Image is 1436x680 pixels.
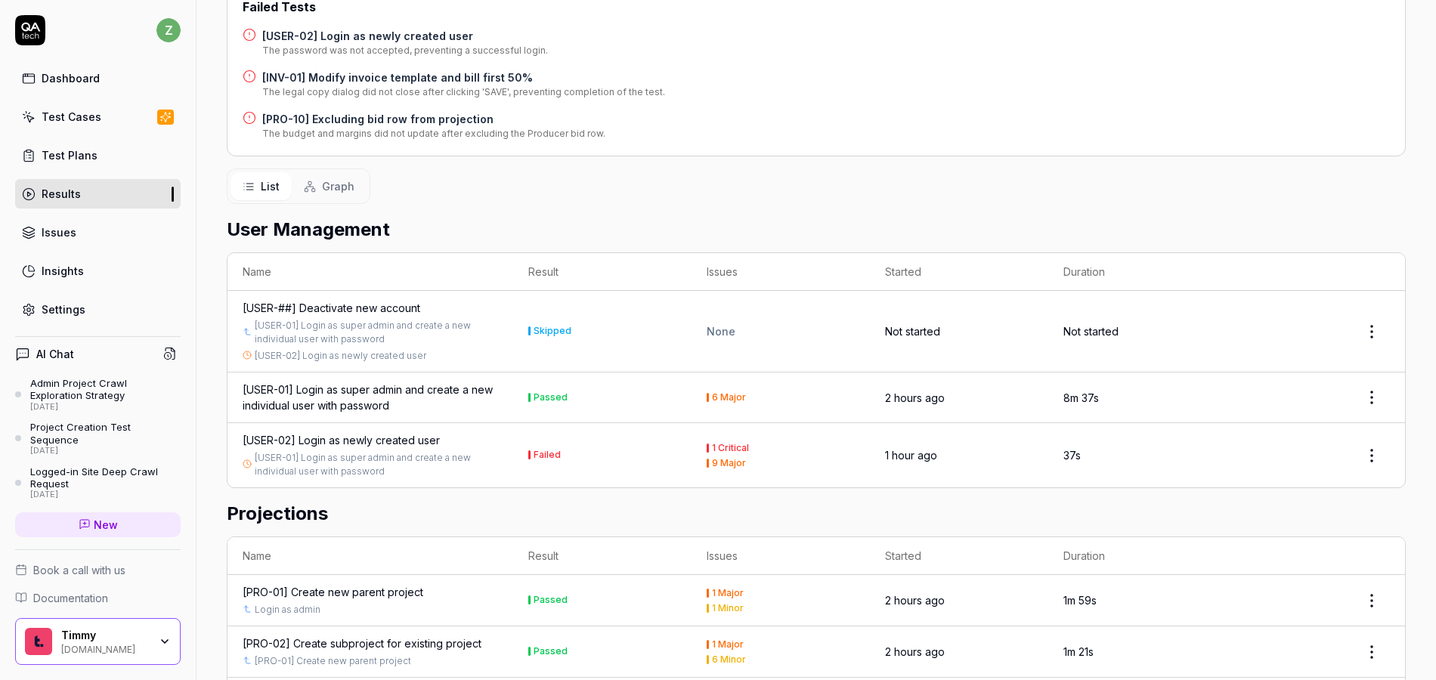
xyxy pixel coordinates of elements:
th: Result [513,253,692,291]
div: 1 Critical [712,444,749,453]
div: Insights [42,263,84,279]
th: Started [870,253,1048,291]
th: Issues [692,537,870,575]
div: The password was not accepted, preventing a successful login. [262,44,548,57]
th: Name [227,253,513,291]
img: Timmy Logo [25,628,52,655]
td: Not started [1048,291,1227,372]
h2: Projections [227,500,1406,527]
div: Passed [534,595,568,604]
div: 1 Major [712,589,744,598]
td: Not started [870,291,1048,372]
div: Test Plans [42,147,97,163]
span: Documentation [33,590,108,606]
div: Passed [534,393,568,402]
a: [USER-02] Login as newly created user [262,28,548,44]
div: Dashboard [42,70,100,86]
div: 6 Minor [712,655,746,664]
a: Admin Project Crawl Exploration Strategy[DATE] [15,377,181,412]
a: Issues [15,218,181,247]
a: [USER-##] Deactivate new account [243,300,420,316]
div: The legal copy dialog did not close after clicking 'SAVE', preventing completion of the test. [262,85,665,99]
span: Book a call with us [33,562,125,578]
a: Test Plans [15,141,181,170]
a: [PRO-01] Create new parent project [255,654,411,668]
a: [INV-01] Modify invoice template and bill first 50% [262,70,665,85]
div: Passed [534,647,568,656]
div: Test Cases [42,109,101,125]
div: The budget and margins did not update after excluding the Producer bid row. [262,127,605,141]
time: 1 hour ago [885,449,937,462]
a: Documentation [15,590,181,606]
h4: AI Chat [36,346,74,362]
a: [USER-02] Login as newly created user [243,432,440,448]
a: Settings [15,295,181,324]
span: List [261,178,280,194]
div: [DATE] [30,490,181,500]
a: [USER-01] Login as super admin and create a new individual user with password [243,382,498,413]
th: Result [513,537,692,575]
time: 2 hours ago [885,645,945,658]
a: [USER-01] Login as super admin and create a new individual user with password [255,451,498,478]
a: New [15,512,181,537]
th: Duration [1048,253,1227,291]
div: 6 Major [712,393,746,402]
span: z [156,18,181,42]
a: [USER-01] Login as super admin and create a new individual user with password [255,319,498,346]
a: Book a call with us [15,562,181,578]
a: Logged-in Site Deep Crawl Request[DATE] [15,465,181,500]
div: Skipped [534,326,571,335]
div: None [707,323,855,339]
div: 9 Major [712,459,746,468]
a: Project Creation Test Sequence[DATE] [15,421,181,456]
div: Failed [534,450,561,459]
div: 1 Major [712,640,744,649]
button: Timmy LogoTimmy[DOMAIN_NAME] [15,618,181,665]
div: Results [42,186,81,202]
h2: User Management [227,216,1406,243]
time: 1m 59s [1063,594,1097,607]
a: Dashboard [15,63,181,93]
time: 1m 21s [1063,645,1094,658]
th: Started [870,537,1048,575]
div: Logged-in Site Deep Crawl Request [30,465,181,490]
time: 8m 37s [1063,391,1099,404]
a: [PRO-02] Create subproject for existing project [243,635,481,651]
div: Project Creation Test Sequence [30,421,181,446]
span: New [94,517,118,533]
a: [PRO-01] Create new parent project [243,584,423,600]
th: Issues [692,253,870,291]
div: [DOMAIN_NAME] [61,642,149,654]
th: Duration [1048,537,1227,575]
button: z [156,15,181,45]
button: List [231,172,292,200]
a: [USER-02] Login as newly created user [255,349,426,363]
span: Graph [322,178,354,194]
div: Issues [42,224,76,240]
a: Login as admin [255,603,320,617]
time: 37s [1063,449,1081,462]
div: [DATE] [30,446,181,456]
div: 1 Minor [712,604,744,613]
a: [PRO-10] Excluding bid row from projection [262,111,605,127]
button: Failed [528,447,561,463]
div: Settings [42,301,85,317]
a: Test Cases [15,102,181,131]
time: 2 hours ago [885,391,945,404]
button: Graph [292,172,367,200]
a: Results [15,179,181,209]
time: 2 hours ago [885,594,945,607]
div: Timmy [61,629,149,642]
div: Admin Project Crawl Exploration Strategy [30,377,181,402]
div: [DATE] [30,402,181,413]
th: Name [227,537,513,575]
a: Insights [15,256,181,286]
